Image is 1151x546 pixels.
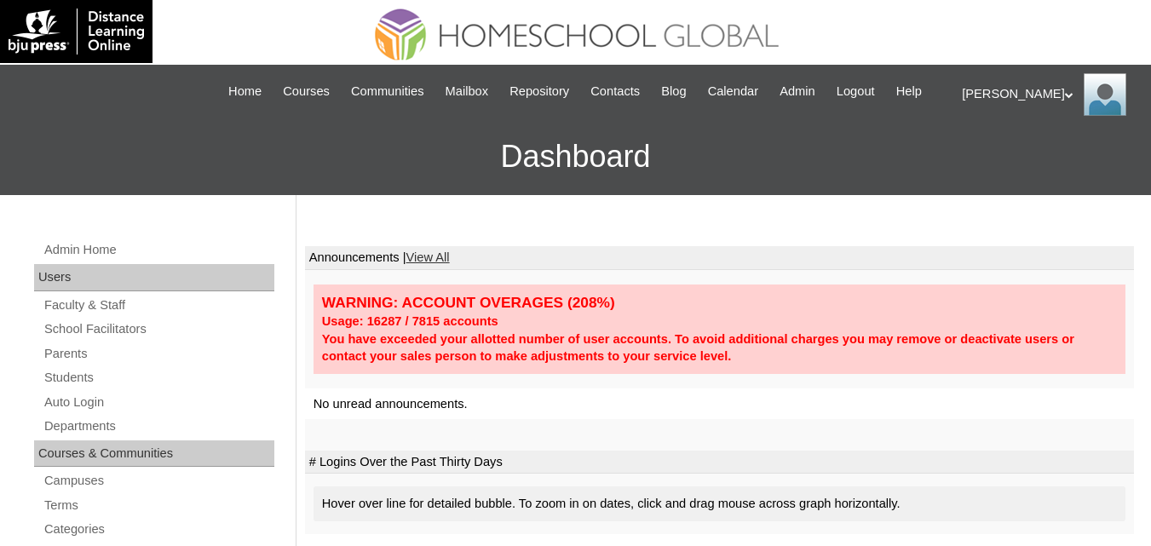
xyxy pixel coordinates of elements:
[305,388,1134,420] td: No unread announcements.
[351,82,424,101] span: Communities
[228,82,262,101] span: Home
[322,314,498,328] strong: Usage: 16287 / 7815 accounts
[582,82,648,101] a: Contacts
[699,82,767,101] a: Calendar
[43,495,274,516] a: Terms
[43,416,274,437] a: Departments
[305,451,1134,474] td: # Logins Over the Past Thirty Days
[509,82,569,101] span: Repository
[771,82,824,101] a: Admin
[305,246,1134,270] td: Announcements |
[220,82,270,101] a: Home
[322,293,1117,313] div: WARNING: ACCOUNT OVERAGES (208%)
[661,82,686,101] span: Blog
[962,73,1134,116] div: [PERSON_NAME]
[9,9,144,55] img: logo-white.png
[653,82,694,101] a: Blog
[437,82,498,101] a: Mailbox
[43,519,274,540] a: Categories
[274,82,338,101] a: Courses
[43,239,274,261] a: Admin Home
[43,367,274,388] a: Students
[590,82,640,101] span: Contacts
[1084,73,1126,116] img: Ariane Ebuen
[9,118,1142,195] h3: Dashboard
[322,330,1117,365] div: You have exceeded your allotted number of user accounts. To avoid additional charges you may remo...
[406,250,450,264] a: View All
[837,82,875,101] span: Logout
[43,470,274,491] a: Campuses
[43,343,274,365] a: Parents
[501,82,578,101] a: Repository
[888,82,930,101] a: Help
[34,440,274,468] div: Courses & Communities
[896,82,922,101] span: Help
[314,486,1125,521] div: Hover over line for detailed bubble. To zoom in on dates, click and drag mouse across graph horiz...
[43,319,274,340] a: School Facilitators
[708,82,758,101] span: Calendar
[342,82,433,101] a: Communities
[43,392,274,413] a: Auto Login
[780,82,815,101] span: Admin
[43,295,274,316] a: Faculty & Staff
[828,82,883,101] a: Logout
[446,82,489,101] span: Mailbox
[283,82,330,101] span: Courses
[34,264,274,291] div: Users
